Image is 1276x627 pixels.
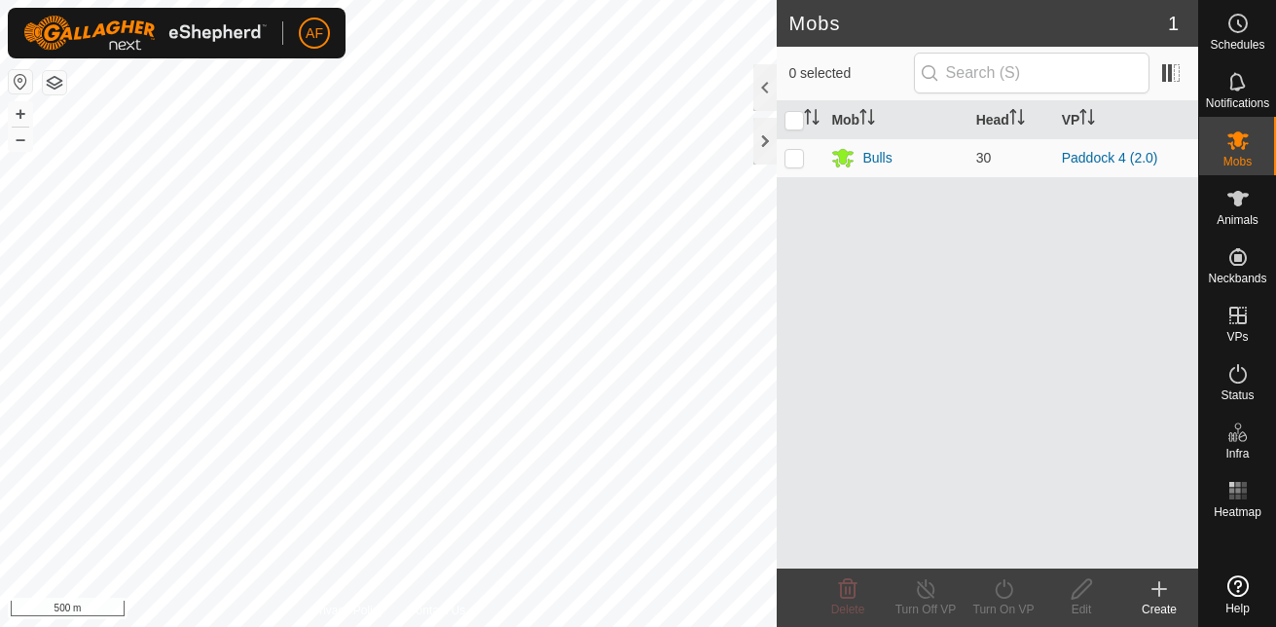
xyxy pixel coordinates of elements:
[1214,506,1261,518] span: Heatmap
[887,601,965,618] div: Turn Off VP
[1062,150,1158,166] a: Paddock 4 (2.0)
[804,112,820,128] p-sorticon: Activate to sort
[965,601,1042,618] div: Turn On VP
[9,102,32,126] button: +
[23,16,267,51] img: Gallagher Logo
[862,148,892,168] div: Bulls
[788,63,913,84] span: 0 selected
[1079,112,1095,128] p-sorticon: Activate to sort
[831,603,865,616] span: Delete
[1225,603,1250,614] span: Help
[1217,214,1258,226] span: Animals
[1223,156,1252,167] span: Mobs
[1168,9,1179,38] span: 1
[1208,273,1266,284] span: Neckbands
[1221,389,1254,401] span: Status
[1206,97,1269,109] span: Notifications
[788,12,1168,35] h2: Mobs
[311,602,384,619] a: Privacy Policy
[859,112,875,128] p-sorticon: Activate to sort
[1210,39,1264,51] span: Schedules
[9,70,32,93] button: Reset Map
[1009,112,1025,128] p-sorticon: Activate to sort
[1054,101,1198,139] th: VP
[914,53,1149,93] input: Search (S)
[968,101,1054,139] th: Head
[9,128,32,151] button: –
[1120,601,1198,618] div: Create
[1225,448,1249,460] span: Infra
[306,23,323,44] span: AF
[1199,568,1276,622] a: Help
[43,71,66,94] button: Map Layers
[408,602,465,619] a: Contact Us
[823,101,967,139] th: Mob
[1226,331,1248,343] span: VPs
[976,150,992,166] span: 30
[1042,601,1120,618] div: Edit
